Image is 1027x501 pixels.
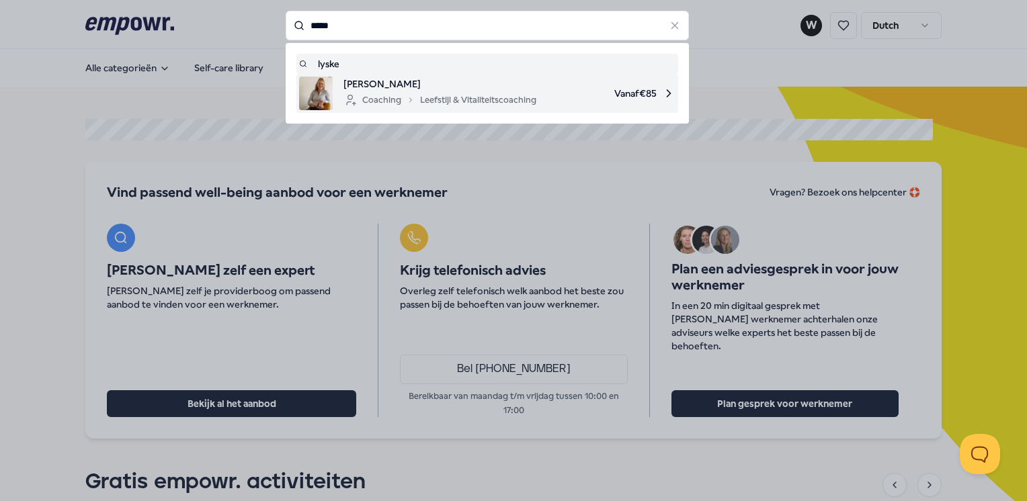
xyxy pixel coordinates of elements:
a: product image[PERSON_NAME]CoachingLeefstijl & VitaliteitscoachingVanaf€85 [299,77,675,110]
input: Search for products, categories or subcategories [286,11,689,40]
span: Vanaf € 85 [547,77,675,110]
span: [PERSON_NAME] [343,77,536,91]
img: product image [299,77,333,110]
iframe: Help Scout Beacon - Open [960,434,1000,474]
div: Coaching Leefstijl & Vitaliteitscoaching [343,92,536,108]
a: lyske [299,56,675,71]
